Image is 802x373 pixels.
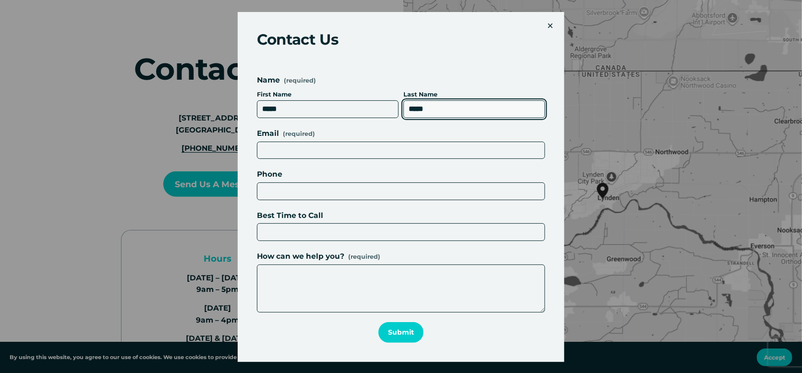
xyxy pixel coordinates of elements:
[257,210,323,222] span: Best Time to Call
[257,168,282,180] span: Phone
[284,78,316,84] span: (required)
[545,21,556,31] div: Close
[378,322,423,343] button: SubmitSubmit
[257,74,280,86] span: Name
[403,90,545,100] div: Last Name
[257,251,344,263] span: How can we help you?
[348,252,380,262] span: (required)
[257,128,279,140] span: Email
[388,328,414,337] span: Submit
[257,90,399,100] div: First Name
[257,31,535,48] div: Contact Us
[283,129,315,139] span: (required)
